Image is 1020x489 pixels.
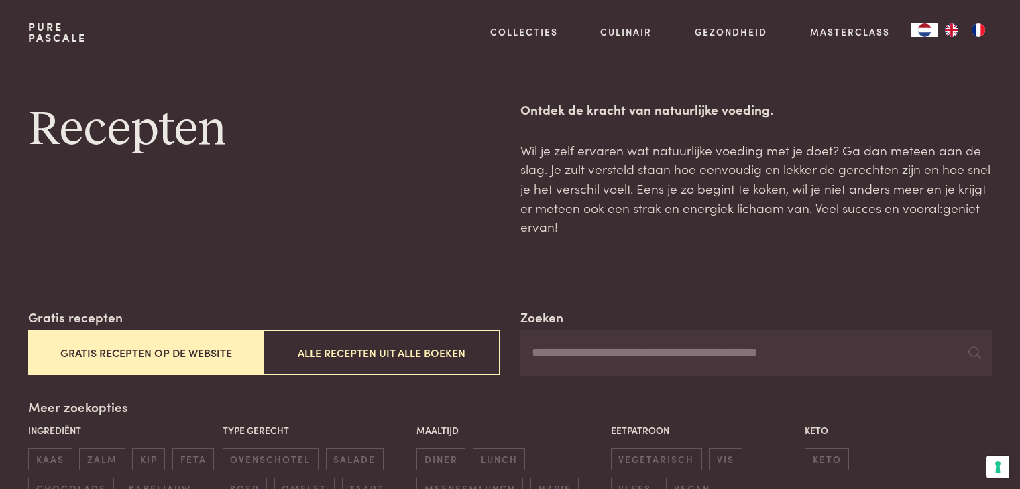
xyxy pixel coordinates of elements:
[520,307,563,327] label: Zoeken
[600,25,652,39] a: Culinair
[28,448,72,470] span: kaas
[805,448,849,470] span: keto
[172,448,214,470] span: feta
[805,423,992,437] p: Keto
[223,448,319,470] span: ovenschotel
[709,448,742,470] span: vis
[223,423,410,437] p: Type gerecht
[520,141,991,236] p: Wil je zelf ervaren wat natuurlijke voeding met je doet? Ga dan meteen aan de slag. Je zult verst...
[520,100,773,118] strong: Ontdek de kracht van natuurlijke voeding.
[611,423,798,437] p: Eetpatroon
[965,23,992,37] a: FR
[938,23,965,37] a: EN
[938,23,992,37] ul: Language list
[28,100,499,160] h1: Recepten
[264,330,499,375] button: Alle recepten uit alle boeken
[986,456,1009,478] button: Uw voorkeuren voor toestemming voor trackingtechnologieën
[326,448,384,470] span: salade
[810,25,890,39] a: Masterclass
[28,307,123,327] label: Gratis recepten
[911,23,938,37] div: Language
[132,448,165,470] span: kip
[611,448,702,470] span: vegetarisch
[28,423,215,437] p: Ingrediënt
[911,23,992,37] aside: Language selected: Nederlands
[28,21,87,43] a: PurePascale
[490,25,558,39] a: Collecties
[695,25,767,39] a: Gezondheid
[416,448,465,470] span: diner
[473,448,525,470] span: lunch
[28,330,264,375] button: Gratis recepten op de website
[79,448,125,470] span: zalm
[416,423,604,437] p: Maaltijd
[911,23,938,37] a: NL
